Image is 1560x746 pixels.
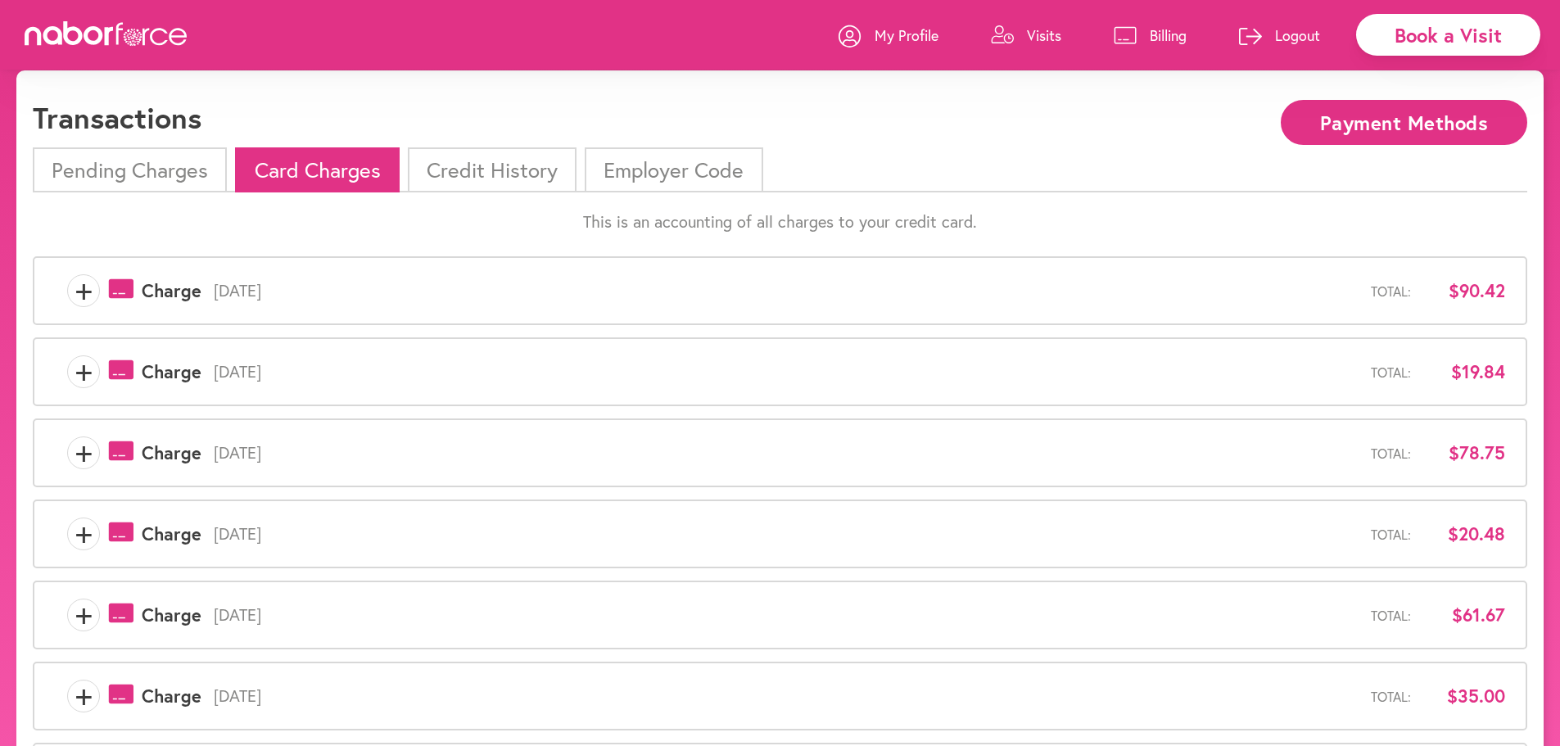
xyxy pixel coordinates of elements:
span: + [68,355,99,388]
p: This is an accounting of all charges to your credit card. [33,212,1527,232]
span: + [68,436,99,469]
span: Charge [142,523,201,545]
span: $90.42 [1423,280,1505,301]
li: Card Charges [235,147,399,192]
a: Logout [1239,11,1320,60]
span: Total: [1371,283,1411,299]
span: $19.84 [1423,361,1505,382]
span: + [68,680,99,712]
span: Charge [142,604,201,626]
span: [DATE] [201,605,1371,625]
span: [DATE] [201,524,1371,544]
span: [DATE] [201,281,1371,301]
a: Billing [1114,11,1187,60]
p: Logout [1275,25,1320,45]
span: Total: [1371,689,1411,704]
span: $35.00 [1423,685,1505,707]
a: My Profile [839,11,938,60]
span: + [68,599,99,631]
span: [DATE] [201,362,1371,382]
p: Billing [1150,25,1187,45]
a: Payment Methods [1281,113,1527,129]
li: Pending Charges [33,147,227,192]
span: Charge [142,361,201,382]
span: $78.75 [1423,442,1505,463]
span: + [68,518,99,550]
a: Visits [991,11,1061,60]
h1: Transactions [33,100,201,135]
span: $61.67 [1423,604,1505,626]
p: My Profile [875,25,938,45]
div: Book a Visit [1356,14,1540,56]
span: [DATE] [201,443,1371,463]
span: Total: [1371,364,1411,380]
span: Charge [142,685,201,707]
li: Employer Code [585,147,762,192]
p: Visits [1027,25,1061,45]
span: + [68,274,99,307]
span: Charge [142,442,201,463]
span: Total: [1371,527,1411,542]
span: Total: [1371,608,1411,623]
span: [DATE] [201,686,1371,706]
span: Total: [1371,445,1411,461]
button: Payment Methods [1281,100,1527,145]
span: Charge [142,280,201,301]
span: $20.48 [1423,523,1505,545]
li: Credit History [408,147,577,192]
